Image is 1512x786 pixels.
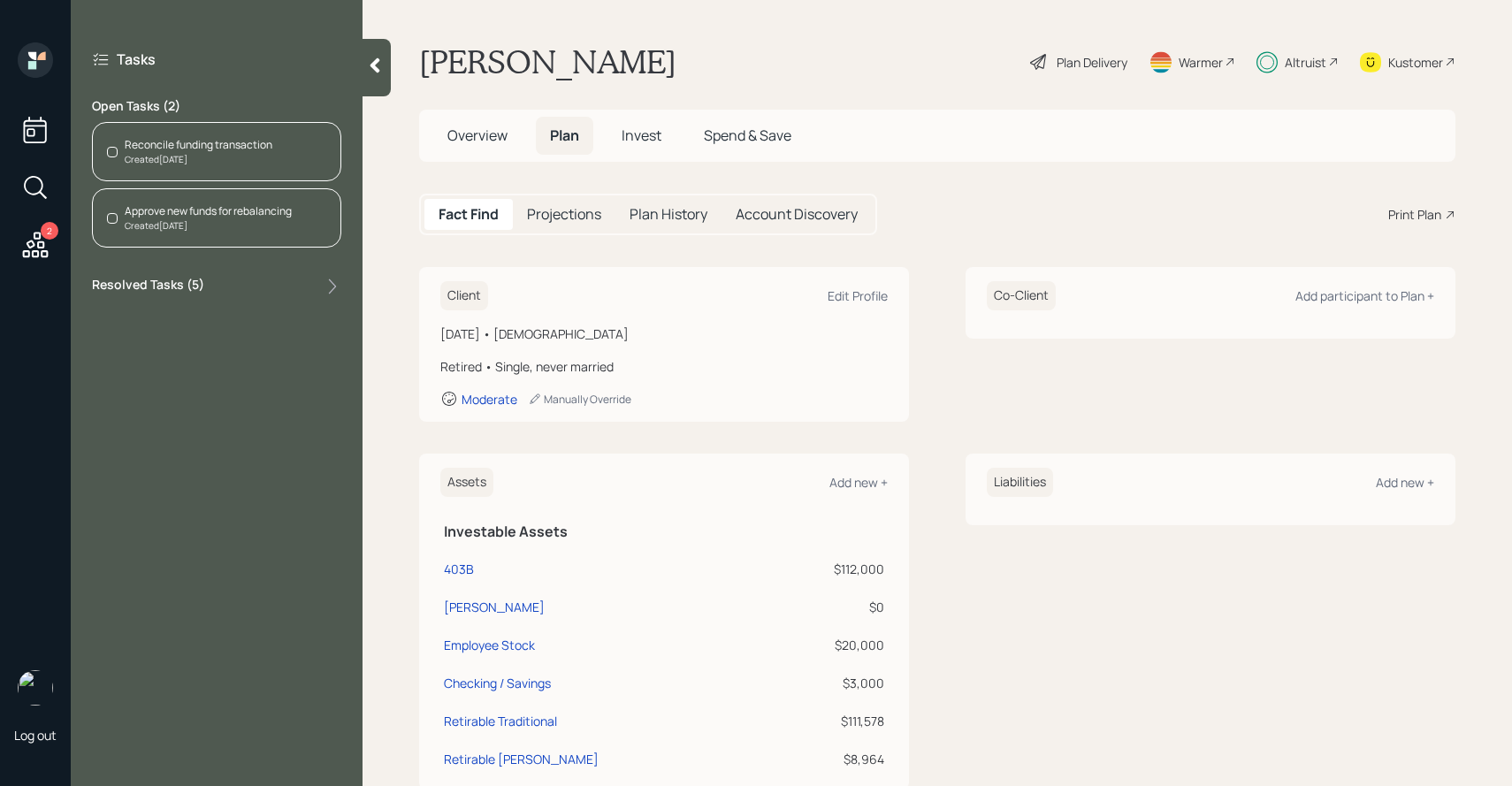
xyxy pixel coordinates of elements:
div: Altruist [1285,53,1326,72]
div: Checking / Savings [444,674,551,692]
span: Invest [622,126,661,145]
h6: Co-Client [987,281,1056,310]
span: Overview [447,126,508,145]
div: Created [DATE] [125,153,272,166]
h1: [PERSON_NAME] [419,42,676,81]
div: Edit Profile [828,287,888,304]
div: Log out [14,727,57,744]
div: $0 [774,598,884,616]
span: Plan [550,126,579,145]
div: $111,578 [774,712,884,730]
h6: Assets [440,468,493,497]
div: $112,000 [774,560,884,578]
div: Created [DATE] [125,219,292,233]
div: Warmer [1179,53,1223,72]
img: sami-boghos-headshot.png [18,670,53,706]
h5: Plan History [630,206,707,223]
div: Reconcile funding transaction [125,137,272,153]
div: Retirable [PERSON_NAME] [444,750,599,768]
div: 403B [444,560,474,578]
h6: Liabilities [987,468,1053,497]
div: 2 [41,222,58,240]
div: Add new + [1376,474,1434,491]
div: Print Plan [1388,205,1441,224]
div: Add participant to Plan + [1295,287,1434,304]
div: Employee Stock [444,636,535,654]
div: $20,000 [774,636,884,654]
h5: Account Discovery [736,206,858,223]
div: [DATE] • [DEMOGRAPHIC_DATA] [440,324,888,343]
div: $3,000 [774,674,884,692]
div: Manually Override [528,392,631,407]
h5: Projections [527,206,601,223]
span: Spend & Save [704,126,791,145]
div: Approve new funds for rebalancing [125,203,292,219]
div: Retirable Traditional [444,712,557,730]
label: Tasks [117,50,156,69]
h5: Investable Assets [444,523,884,540]
h6: Client [440,281,488,310]
label: Open Tasks ( 2 ) [92,97,341,115]
div: Kustomer [1388,53,1443,72]
div: Plan Delivery [1057,53,1127,72]
div: Retired • Single, never married [440,357,888,376]
div: [PERSON_NAME] [444,598,545,616]
div: $8,964 [774,750,884,768]
div: Add new + [829,474,888,491]
h5: Fact Find [439,206,499,223]
div: Moderate [462,391,517,408]
label: Resolved Tasks ( 5 ) [92,276,204,297]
